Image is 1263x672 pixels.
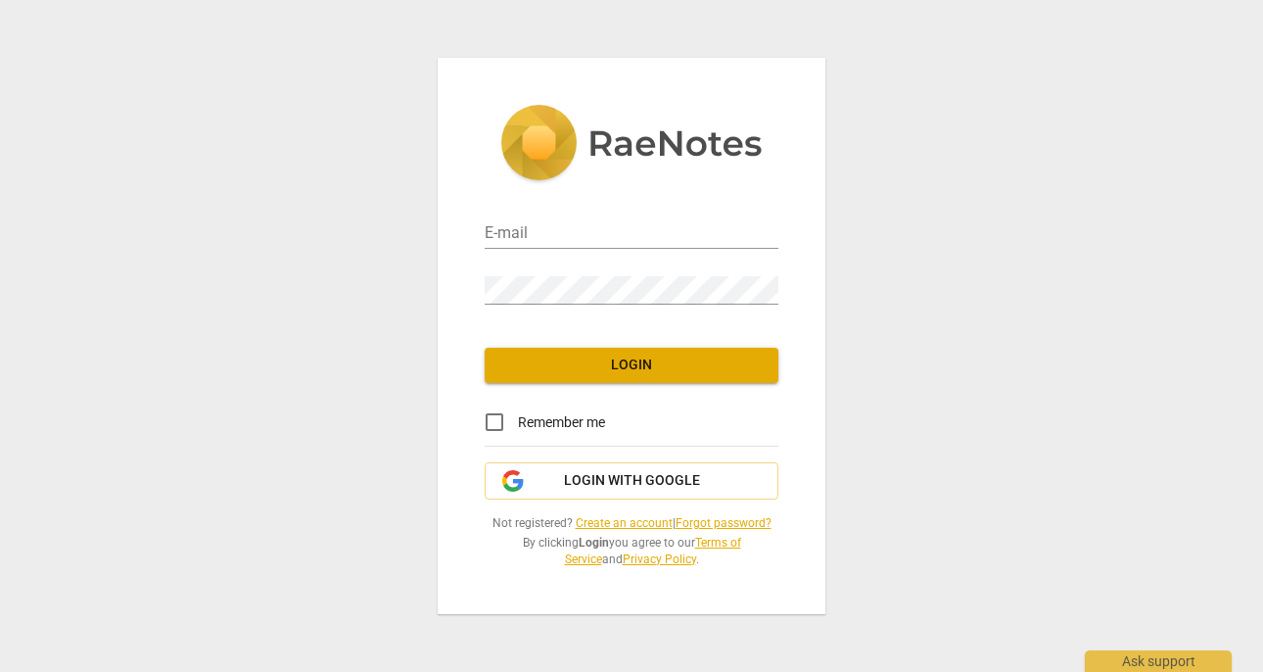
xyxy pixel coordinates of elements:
button: Login [485,348,778,383]
a: Create an account [576,516,673,530]
button: Login with Google [485,462,778,500]
span: By clicking you agree to our and . [485,535,778,567]
span: Remember me [518,412,605,433]
a: Terms of Service [565,536,741,566]
a: Forgot password? [676,516,772,530]
img: 5ac2273c67554f335776073100b6d88f.svg [500,105,763,185]
b: Login [579,536,609,550]
span: Not registered? | [485,515,778,532]
a: Privacy Policy [623,552,696,566]
div: Ask support [1085,650,1232,672]
span: Login [500,356,763,375]
span: Login with Google [564,471,700,491]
